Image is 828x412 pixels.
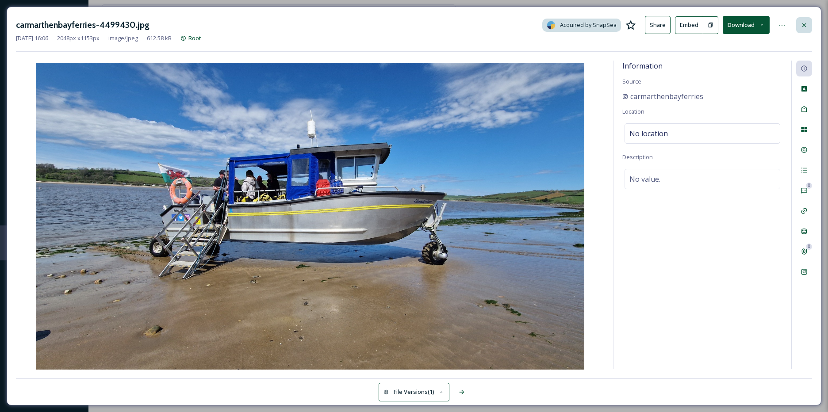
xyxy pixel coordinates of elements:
[675,16,703,34] button: Embed
[16,19,149,31] h3: carmarthenbayferries-4499430.jpg
[108,34,138,42] span: image/jpeg
[57,34,100,42] span: 2048 px x 1153 px
[188,34,201,42] span: Root
[560,21,617,29] span: Acquired by SnapSea
[723,16,770,34] button: Download
[622,61,663,71] span: Information
[622,153,653,161] span: Description
[645,16,671,34] button: Share
[629,128,668,139] span: No location
[147,34,172,42] span: 612.58 kB
[806,183,812,189] div: 0
[629,174,660,184] span: No value.
[622,107,644,115] span: Location
[16,63,604,371] img: carmarthenbayferries-4499430.jpg
[622,91,703,102] a: carmarthenbayferries
[16,34,48,42] span: [DATE] 16:06
[379,383,449,401] button: File Versions(1)
[806,244,812,250] div: 0
[622,77,641,85] span: Source
[630,91,703,102] span: carmarthenbayferries
[547,21,556,30] img: snapsea-logo.png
